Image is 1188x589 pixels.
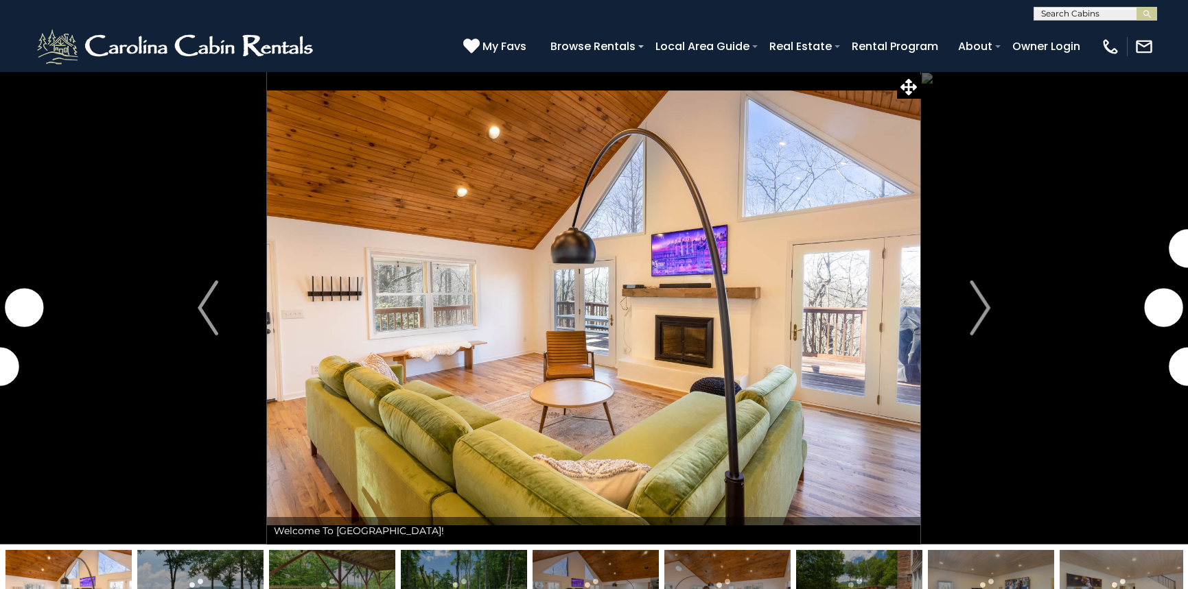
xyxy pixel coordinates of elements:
span: My Favs [482,38,526,55]
a: Local Area Guide [649,34,756,58]
a: Owner Login [1005,34,1087,58]
img: mail-regular-white.png [1134,37,1154,56]
img: arrow [970,280,990,335]
img: arrow [198,280,218,335]
a: Rental Program [845,34,945,58]
img: phone-regular-white.png [1101,37,1120,56]
a: My Favs [463,38,530,56]
button: Next [921,71,1039,544]
a: Real Estate [762,34,839,58]
button: Previous [149,71,267,544]
a: About [951,34,999,58]
img: White-1-2.png [34,26,319,67]
div: Welcome To [GEOGRAPHIC_DATA]! [267,517,920,544]
a: Browse Rentals [544,34,642,58]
